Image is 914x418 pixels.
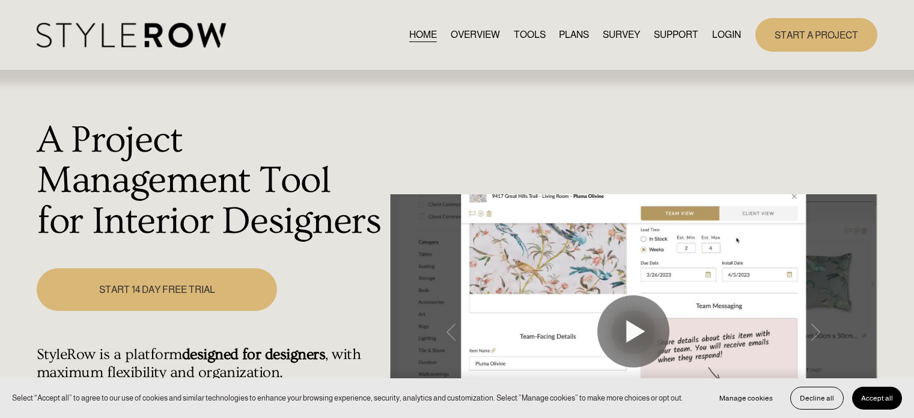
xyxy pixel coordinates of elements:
a: SURVEY [603,26,640,43]
span: Decline all [800,394,834,402]
a: TOOLS [514,26,546,43]
a: OVERVIEW [451,26,500,43]
p: Select “Accept all” to agree to our use of cookies and similar technologies to enhance your brows... [12,392,683,404]
button: Accept all [852,387,902,410]
a: folder dropdown [654,26,698,43]
h1: A Project Management Tool for Interior Designers [37,120,383,242]
button: Decline all [790,387,844,410]
span: SUPPORT [654,28,698,42]
img: StyleRow [37,23,226,48]
a: START A PROJECT [755,18,877,51]
a: HOME [409,26,437,43]
button: Play [597,295,669,367]
span: Manage cookies [719,394,773,402]
strong: designed for designers [182,346,326,363]
a: START 14 DAY FREE TRIAL [37,268,277,311]
a: LOGIN [712,26,741,43]
button: Manage cookies [710,387,782,410]
a: PLANS [559,26,589,43]
span: Accept all [861,394,893,402]
h4: StyleRow is a platform , with maximum flexibility and organization. [37,346,383,382]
